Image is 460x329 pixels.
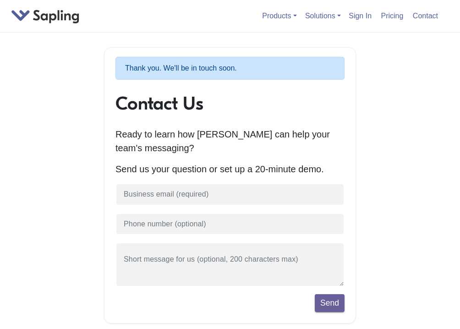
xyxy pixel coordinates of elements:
[115,93,345,115] h1: Contact Us
[345,8,375,23] a: Sign In
[115,162,345,176] p: Send us your question or set up a 20-minute demo.
[305,12,341,20] a: Solutions
[115,213,345,236] input: Phone number (optional)
[262,12,296,20] a: Products
[315,294,345,312] button: Send
[409,8,442,23] a: Contact
[115,127,345,155] p: Ready to learn how [PERSON_NAME] can help your team's messaging?
[378,8,407,23] a: Pricing
[115,183,345,206] input: Business email (required)
[115,57,345,80] p: Thank you. We'll be in touch soon.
